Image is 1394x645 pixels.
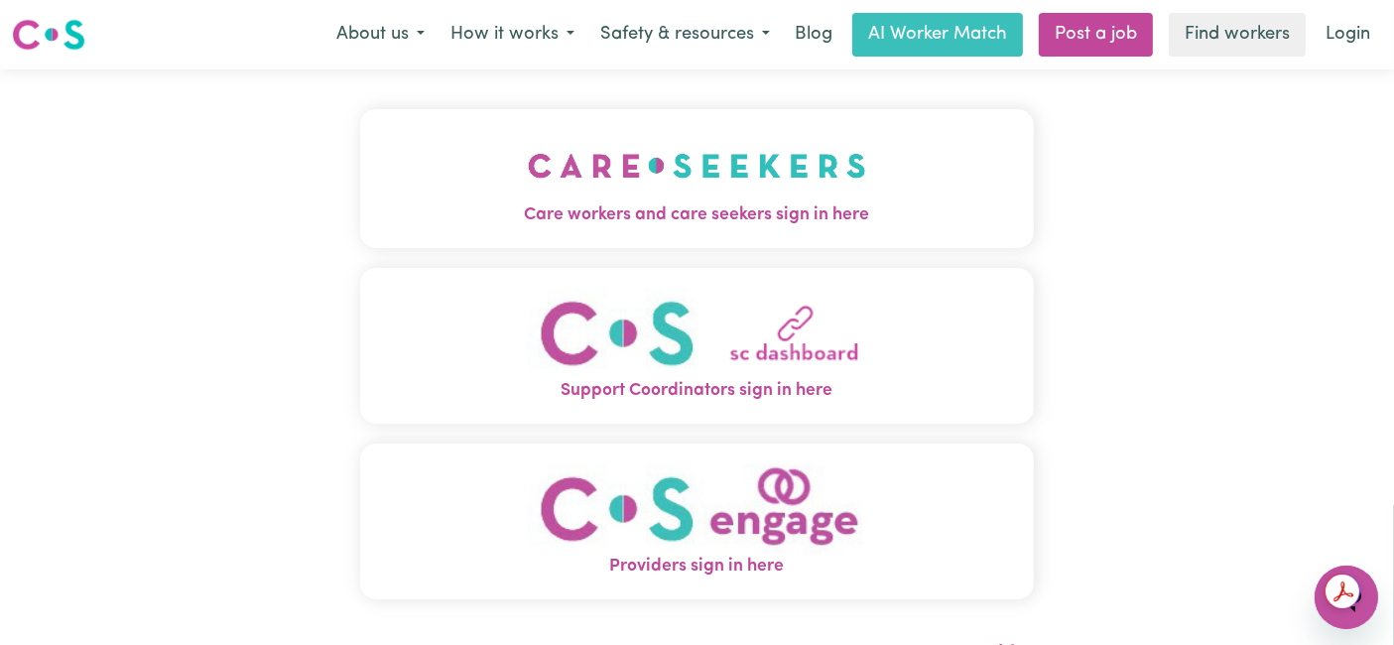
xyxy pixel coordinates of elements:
[852,13,1023,57] a: AI Worker Match
[12,17,85,53] img: Careseekers logo
[587,14,783,56] button: Safety & resources
[323,14,438,56] button: About us
[360,268,1034,424] button: Support Coordinators sign in here
[438,14,587,56] button: How it works
[360,444,1034,599] button: Providers sign in here
[783,13,844,57] a: Blog
[360,378,1034,404] span: Support Coordinators sign in here
[1169,13,1306,57] a: Find workers
[1314,13,1382,57] a: Login
[360,202,1034,228] span: Care workers and care seekers sign in here
[12,12,85,58] a: Careseekers logo
[360,554,1034,580] span: Providers sign in here
[1315,566,1378,629] iframe: Button to launch messaging window
[1039,13,1153,57] a: Post a job
[360,109,1034,248] button: Care workers and care seekers sign in here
